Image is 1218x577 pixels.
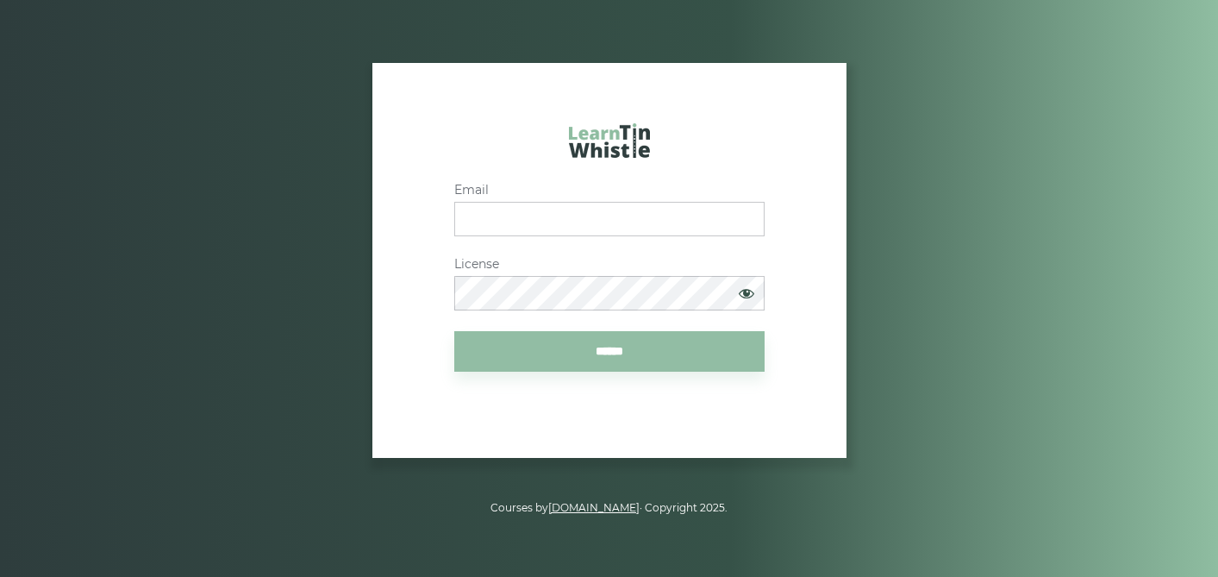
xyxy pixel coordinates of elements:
a: LearnTinWhistle.com [569,123,650,166]
img: LearnTinWhistle.com [569,123,650,158]
label: License [454,257,765,272]
a: [DOMAIN_NAME] [548,501,640,514]
p: Courses by · Copyright 2025. [123,499,1096,517]
label: Email [454,183,765,198]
